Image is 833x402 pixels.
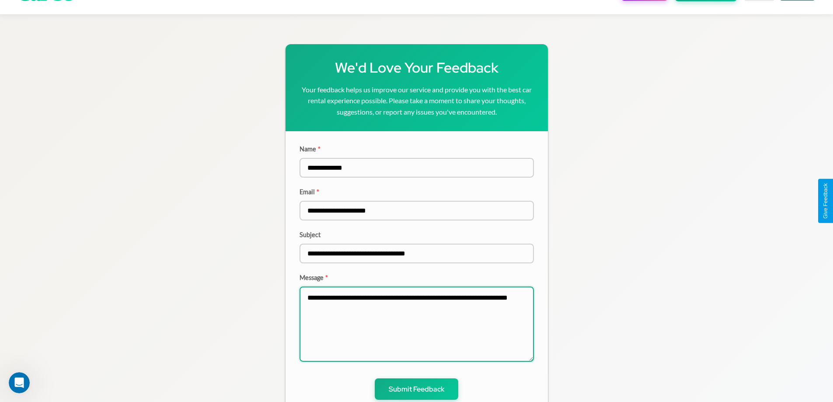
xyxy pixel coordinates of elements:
[300,231,534,238] label: Subject
[300,274,534,281] label: Message
[9,372,30,393] iframe: Intercom live chat
[823,183,829,219] div: Give Feedback
[300,188,534,196] label: Email
[300,84,534,118] p: Your feedback helps us improve our service and provide you with the best car rental experience po...
[300,145,534,153] label: Name
[375,378,458,400] button: Submit Feedback
[300,58,534,77] h1: We'd Love Your Feedback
